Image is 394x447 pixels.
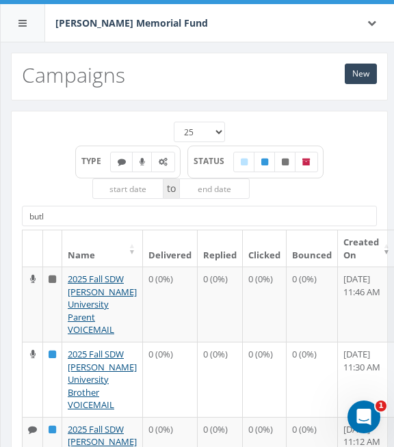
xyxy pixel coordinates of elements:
i: Published [261,158,268,166]
label: Ringless Voice Mail [132,152,153,172]
label: Automated Message [151,152,175,172]
span: [PERSON_NAME] Memorial Fund [55,16,208,29]
a: 2025 Fall SDW [PERSON_NAME] University Brother VOICEMAIL [68,348,137,411]
span: STATUS [194,155,234,167]
i: Text SMS [28,425,37,434]
td: 0 (0%) [143,267,198,342]
td: 0 (0%) [287,267,338,342]
i: Automated Message [159,158,168,166]
i: Ringless Voice Mail [30,275,36,284]
td: 0 (0%) [287,342,338,417]
th: Replied [198,230,243,267]
td: 0 (0%) [143,342,198,417]
label: Unpublished [274,152,296,172]
iframe: Intercom live chat [347,401,380,433]
td: 0 (0%) [243,267,287,342]
td: 0 (0%) [198,267,243,342]
i: Ringless Voice Mail [140,158,145,166]
label: Archived [295,152,318,172]
i: Draft [241,158,248,166]
i: Text SMS [118,158,126,166]
h2: Campaigns [22,64,125,86]
span: TYPE [81,155,111,167]
i: Unpublished [282,158,289,166]
td: 0 (0%) [243,342,287,417]
span: 1 [376,401,386,411]
td: 0 (0%) [198,342,243,417]
input: end date [179,178,250,199]
th: Clicked [243,230,287,267]
label: Draft [233,152,255,172]
a: 2025 Fall SDW [PERSON_NAME] University Parent VOICEMAIL [68,273,137,336]
label: Published [254,152,276,172]
th: Name: activate to sort column ascending [62,230,143,267]
th: Bounced [287,230,338,267]
i: Unpublished [49,275,56,284]
label: Text SMS [110,152,133,172]
th: Delivered [143,230,198,267]
a: New [345,64,377,84]
span: to [163,178,179,199]
input: Type to search [22,206,377,226]
i: Published [49,350,56,359]
i: Ringless Voice Mail [30,350,36,359]
i: Published [49,425,56,434]
input: start date [92,178,163,199]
